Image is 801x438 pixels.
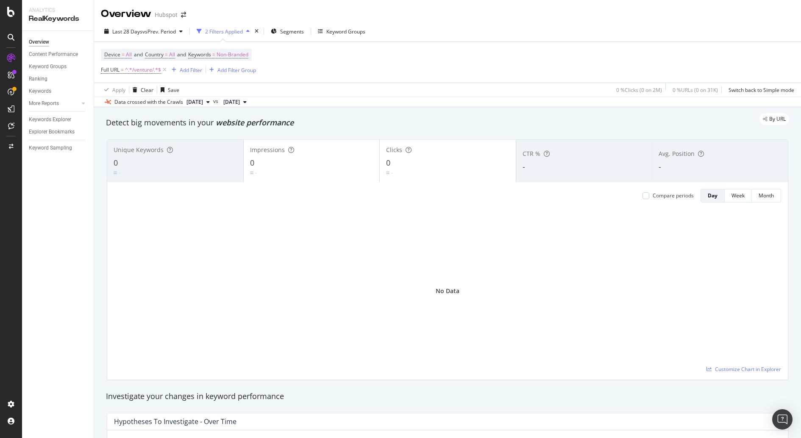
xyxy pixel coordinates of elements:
div: Analytics [29,7,87,14]
button: Segments [267,25,307,38]
div: 2 Filters Applied [205,28,243,35]
span: - [659,161,661,172]
div: Add Filter Group [217,67,256,74]
span: and [134,51,143,58]
div: Keywords [29,87,51,96]
span: By URL [769,116,786,122]
div: Save [168,86,179,94]
a: Overview [29,38,88,47]
span: 0 [250,158,254,168]
span: 2025 Oct. 7th [186,98,203,106]
div: Explorer Bookmarks [29,128,75,136]
a: Explorer Bookmarks [29,128,88,136]
div: 0 % Clicks ( 0 on 2M ) [616,86,662,94]
span: = [121,66,124,73]
div: Day [708,192,718,199]
div: Data crossed with the Crawls [114,98,183,106]
div: More Reports [29,99,59,108]
span: Clicks [386,146,402,154]
div: Hypotheses to Investigate - Over Time [114,417,236,426]
a: Keywords Explorer [29,115,88,124]
span: vs [213,97,220,105]
span: Segments [280,28,304,35]
button: Month [752,189,781,202]
div: Overview [29,38,49,47]
span: 0 [114,158,118,168]
div: RealKeywords [29,14,87,24]
span: Device [104,51,120,58]
span: Non-Branded [217,49,248,61]
div: - [391,169,393,176]
span: vs Prev. Period [142,28,176,35]
a: Customize Chart in Explorer [706,366,781,373]
div: Hubspot [155,11,178,19]
span: = [212,51,215,58]
span: Unique Keywords [114,146,164,154]
span: Full URL [101,66,120,73]
button: Switch back to Simple mode [725,83,794,97]
div: Keyword Sampling [29,144,72,152]
span: Avg. Position [659,150,695,158]
button: Save [157,83,179,97]
span: ^.*/venture/.*$ [125,64,161,76]
div: Clear [141,86,153,94]
div: Content Performance [29,50,78,59]
div: Ranking [29,75,47,83]
button: Keyword Groups [314,25,369,38]
div: Investigate your changes in keyword performance [106,391,789,402]
button: [DATE] [183,97,213,107]
div: Keyword Groups [326,28,365,35]
div: Compare periods [653,192,694,199]
span: Impressions [250,146,285,154]
span: 0 [386,158,390,168]
span: - [523,161,525,172]
div: Overview [101,7,151,21]
button: [DATE] [220,97,250,107]
div: Week [731,192,745,199]
div: Keyword Groups [29,62,67,71]
img: Equal [250,172,253,174]
span: All [169,49,175,61]
span: All [126,49,132,61]
div: legacy label [759,113,789,125]
div: Switch back to Simple mode [729,86,794,94]
button: Day [701,189,725,202]
button: Clear [129,83,153,97]
button: Last 28 DaysvsPrev. Period [101,25,186,38]
div: Apply [112,86,125,94]
div: times [253,27,260,36]
button: Add Filter [168,65,202,75]
a: Ranking [29,75,88,83]
button: Week [725,189,752,202]
div: 0 % URLs ( 0 on 31K ) [673,86,718,94]
span: Country [145,51,164,58]
button: Add Filter Group [206,65,256,75]
span: Last 28 Days [112,28,142,35]
span: Keywords [188,51,211,58]
button: Apply [101,83,125,97]
div: No Data [436,287,459,295]
span: = [122,51,125,58]
a: Keyword Sampling [29,144,88,152]
div: arrow-right-arrow-left [181,12,186,18]
span: Customize Chart in Explorer [715,366,781,373]
a: Keywords [29,87,88,96]
span: and [177,51,186,58]
div: Add Filter [180,67,202,74]
div: - [119,169,120,176]
span: = [165,51,168,58]
div: Keywords Explorer [29,115,71,124]
div: Open Intercom Messenger [772,409,793,430]
div: Month [759,192,774,199]
button: 2 Filters Applied [193,25,253,38]
img: Equal [114,172,117,174]
span: 2025 Sep. 9th [223,98,240,106]
span: CTR % [523,150,540,158]
a: Keyword Groups [29,62,88,71]
img: Equal [386,172,389,174]
a: Content Performance [29,50,88,59]
a: More Reports [29,99,79,108]
div: - [255,169,257,176]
